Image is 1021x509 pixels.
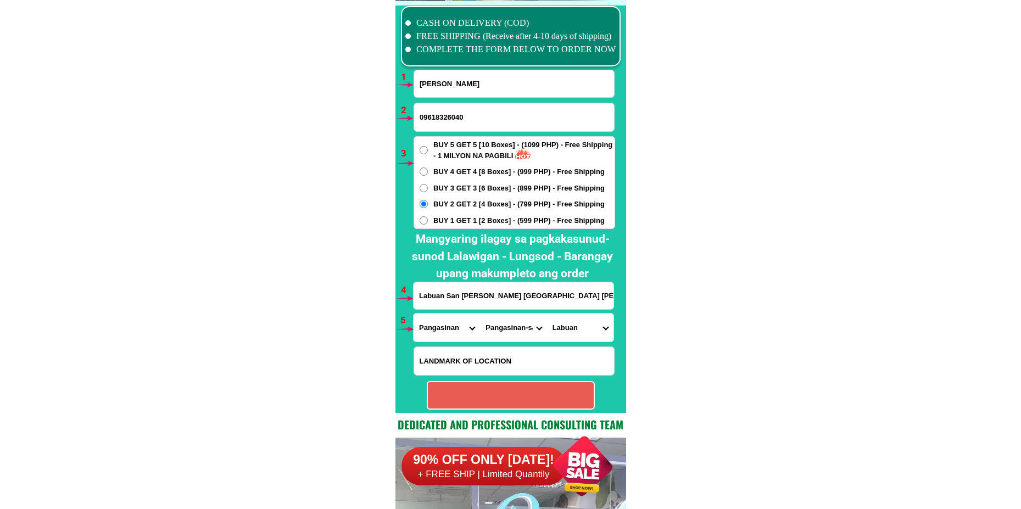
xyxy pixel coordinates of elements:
[414,347,614,375] input: Input LANDMARKOFLOCATION
[405,16,616,30] li: CASH ON DELIVERY (COD)
[414,103,614,131] input: Input phone_number
[433,199,605,210] span: BUY 2 GET 2 [4 Boxes] - (799 PHP) - Free Shipping
[433,166,605,177] span: BUY 4 GET 4 [8 Boxes] - (999 PHP) - Free Shipping
[420,146,428,154] input: BUY 5 GET 5 [10 Boxes] - (1099 PHP) - Free Shipping - 1 MILYON NA PAGBILI
[404,231,621,283] h2: Mangyaring ilagay sa pagkakasunud-sunod Lalawigan - Lungsod - Barangay upang makumpleto ang order
[420,200,428,208] input: BUY 2 GET 2 [4 Boxes] - (799 PHP) - Free Shipping
[433,215,605,226] span: BUY 1 GET 1 [2 Boxes] - (599 PHP) - Free Shipping
[405,30,616,43] li: FREE SHIPPING (Receive after 4-10 days of shipping)
[401,468,566,480] h6: + FREE SHIP | Limited Quantily
[480,314,546,342] select: Select district
[401,103,414,118] h6: 2
[401,283,414,298] h6: 4
[547,314,613,342] select: Select commune
[420,167,428,176] input: BUY 4 GET 4 [8 Boxes] - (999 PHP) - Free Shipping
[405,43,616,56] li: COMPLETE THE FORM BELOW TO ORDER NOW
[414,282,613,309] input: Input address
[401,452,566,468] h6: 90% OFF ONLY [DATE]!
[401,147,414,161] h6: 3
[433,139,615,161] span: BUY 5 GET 5 [10 Boxes] - (1099 PHP) - Free Shipping - 1 MILYON NA PAGBILI
[395,416,626,433] h2: Dedicated and professional consulting team
[420,216,428,225] input: BUY 1 GET 1 [2 Boxes] - (599 PHP) - Free Shipping
[433,183,605,194] span: BUY 3 GET 3 [6 Boxes] - (899 PHP) - Free Shipping
[420,184,428,192] input: BUY 3 GET 3 [6 Boxes] - (899 PHP) - Free Shipping
[414,70,614,97] input: Input full_name
[414,314,480,342] select: Select province
[401,70,414,85] h6: 1
[400,314,413,328] h6: 5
